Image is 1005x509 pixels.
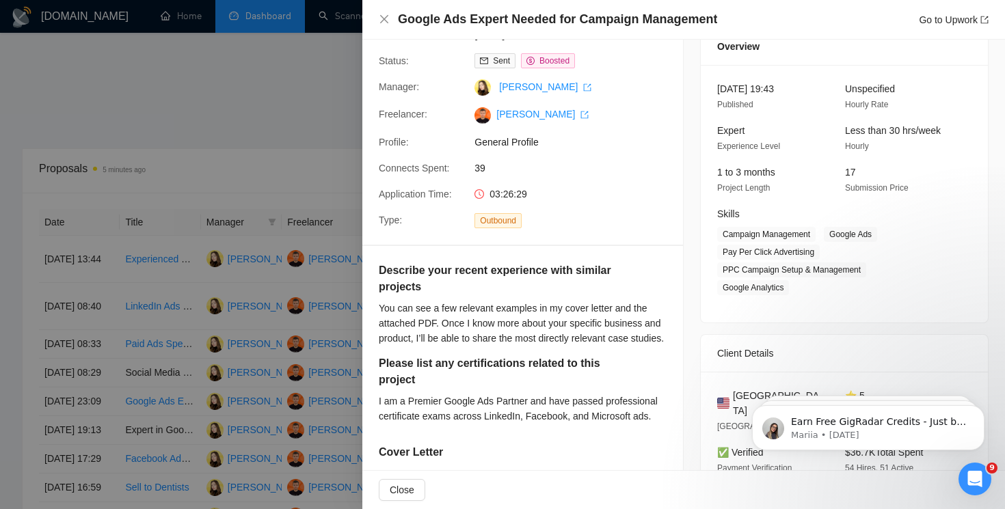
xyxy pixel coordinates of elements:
[959,463,991,495] iframe: Intercom live chat
[717,262,866,277] span: PPC Campaign Setup & Management
[379,14,390,25] button: Close
[379,301,667,346] div: You can see a few relevant examples in my cover letter and the attached PDF. Once I know more abo...
[379,262,624,295] h5: Describe your recent experience with similar projects
[717,39,760,54] span: Overview
[717,83,774,94] span: [DATE] 19:43
[526,57,535,65] span: dollar
[845,167,856,178] span: 17
[474,107,491,124] img: c14xhZlC-tuZVDV19vT9PqPao_mWkLBFZtPhMWXnAzD5A78GLaVOfmL__cgNkALhSq
[845,125,941,136] span: Less than 30 hrs/week
[717,183,770,193] span: Project Length
[845,183,909,193] span: Submission Price
[379,355,624,388] h5: Please list any certifications related to this project
[379,394,667,424] div: I am a Premier Google Ads Partner and have passed professional certificate exams across LinkedIn,...
[717,280,789,295] span: Google Analytics
[717,245,820,260] span: Pay Per Click Advertising
[379,81,419,92] span: Manager:
[717,422,807,431] span: [GEOGRAPHIC_DATA] -
[490,189,527,200] span: 03:26:29
[987,463,997,473] span: 9
[717,463,792,473] span: Payment Verification
[717,447,764,458] span: ✅ Verified
[379,14,390,25] span: close
[379,163,450,174] span: Connects Spent:
[717,100,753,109] span: Published
[390,482,414,497] span: Close
[919,14,989,25] a: Go to Upworkexport
[379,137,409,148] span: Profile:
[717,141,780,151] span: Experience Level
[474,213,522,228] span: Outbound
[980,16,989,24] span: export
[717,125,745,136] span: Expert
[732,376,1005,472] iframe: Intercom notifications message
[845,141,869,151] span: Hourly
[717,335,971,372] div: Client Details
[539,56,569,66] span: Boosted
[493,56,510,66] span: Sent
[496,109,589,120] a: [PERSON_NAME] export
[499,81,591,92] a: [PERSON_NAME] export
[845,100,888,109] span: Hourly Rate
[580,111,589,119] span: export
[717,396,729,411] img: 🇺🇸
[474,189,484,199] span: clock-circle
[379,109,427,120] span: Freelancer:
[717,227,816,242] span: Campaign Management
[379,215,402,225] span: Type:
[845,83,895,94] span: Unspecified
[379,55,409,66] span: Status:
[824,227,877,242] span: Google Ads
[717,167,775,178] span: 1 to 3 months
[717,208,740,219] span: Skills
[379,444,443,460] h5: Cover Letter
[480,57,488,65] span: mail
[379,479,425,501] button: Close
[398,11,717,28] h4: Google Ads Expert Needed for Campaign Management
[379,189,452,200] span: Application Time:
[583,83,591,92] span: export
[474,135,680,150] span: General Profile
[474,161,680,176] span: 39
